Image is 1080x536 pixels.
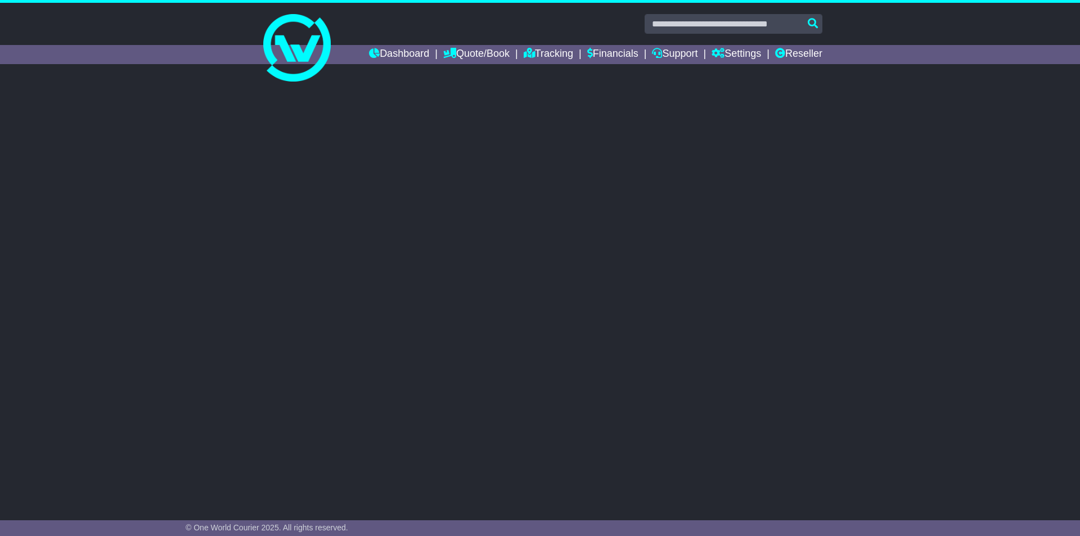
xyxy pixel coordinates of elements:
a: Settings [712,45,761,64]
span: © One World Courier 2025. All rights reserved. [186,523,348,532]
a: Support [652,45,697,64]
a: Dashboard [369,45,429,64]
a: Financials [587,45,638,64]
a: Reseller [775,45,822,64]
a: Quote/Book [443,45,510,64]
a: Tracking [524,45,573,64]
